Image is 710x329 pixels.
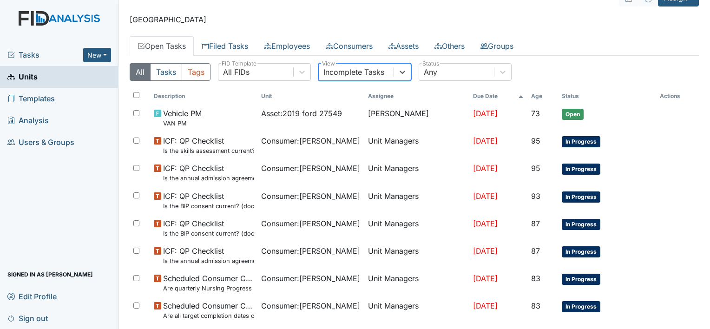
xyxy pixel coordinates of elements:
[323,66,384,78] div: Incomplete Tasks
[150,88,257,104] th: Toggle SortBy
[182,63,210,81] button: Tags
[427,36,473,56] a: Others
[531,274,540,283] span: 83
[558,88,656,104] th: Toggle SortBy
[261,135,360,146] span: Consumer : [PERSON_NAME]
[163,146,254,155] small: Is the skills assessment current? (document the date in the comment section)
[562,191,600,203] span: In Progress
[223,66,250,78] div: All FIDs
[83,48,111,62] button: New
[562,301,600,312] span: In Progress
[163,311,254,320] small: Are all target completion dates current (not expired)?
[562,136,600,147] span: In Progress
[163,257,254,265] small: Is the annual admission agreement current? (document the date in the comment section)
[257,88,365,104] th: Toggle SortBy
[473,136,498,145] span: [DATE]
[364,88,469,104] th: Assignee
[163,108,202,128] span: Vehicle PM VAN PM
[261,163,360,174] span: Consumer : [PERSON_NAME]
[130,63,210,81] div: Type filter
[531,136,540,145] span: 95
[163,191,254,211] span: ICF: QP Checklist Is the BIP consent current? (document the date, BIP number in the comment section)
[7,70,38,84] span: Units
[381,36,427,56] a: Assets
[473,109,498,118] span: [DATE]
[150,63,182,81] button: Tasks
[261,300,360,311] span: Consumer : [PERSON_NAME]
[364,132,469,159] td: Unit Managers
[7,311,48,325] span: Sign out
[364,187,469,214] td: Unit Managers
[562,219,600,230] span: In Progress
[163,119,202,128] small: VAN PM
[261,108,342,119] span: Asset : 2019 ford 27549
[424,66,437,78] div: Any
[163,273,254,293] span: Scheduled Consumer Chart Review Are quarterly Nursing Progress Notes/Visual Assessments completed...
[527,88,558,104] th: Toggle SortBy
[256,36,318,56] a: Employees
[7,49,83,60] a: Tasks
[469,88,527,104] th: Toggle SortBy
[318,36,381,56] a: Consumers
[194,36,256,56] a: Filed Tasks
[163,300,254,320] span: Scheduled Consumer Chart Review Are all target completion dates current (not expired)?
[531,164,540,173] span: 95
[261,273,360,284] span: Consumer : [PERSON_NAME]
[531,191,540,201] span: 93
[473,191,498,201] span: [DATE]
[531,219,540,228] span: 87
[163,229,254,238] small: Is the BIP consent current? (document the date, BIP number in the comment section)
[163,174,254,183] small: Is the annual admission agreement current? (document the date in the comment section)
[473,246,498,256] span: [DATE]
[364,269,469,296] td: Unit Managers
[531,301,540,310] span: 83
[562,246,600,257] span: In Progress
[473,36,521,56] a: Groups
[364,242,469,269] td: Unit Managers
[130,36,194,56] a: Open Tasks
[473,301,498,310] span: [DATE]
[130,14,699,25] p: [GEOGRAPHIC_DATA]
[473,219,498,228] span: [DATE]
[261,218,360,229] span: Consumer : [PERSON_NAME]
[261,245,360,257] span: Consumer : [PERSON_NAME]
[7,267,93,282] span: Signed in as [PERSON_NAME]
[364,214,469,242] td: Unit Managers
[163,284,254,293] small: Are quarterly Nursing Progress Notes/Visual Assessments completed by the end of the month followi...
[163,202,254,211] small: Is the BIP consent current? (document the date, BIP number in the comment section)
[7,135,74,150] span: Users & Groups
[7,113,49,128] span: Analysis
[473,164,498,173] span: [DATE]
[562,164,600,175] span: In Progress
[163,135,254,155] span: ICF: QP Checklist Is the skills assessment current? (document the date in the comment section)
[7,289,57,303] span: Edit Profile
[473,274,498,283] span: [DATE]
[130,63,151,81] button: All
[562,274,600,285] span: In Progress
[656,88,699,104] th: Actions
[163,163,254,183] span: ICF: QP Checklist Is the annual admission agreement current? (document the date in the comment se...
[531,109,540,118] span: 73
[364,159,469,186] td: Unit Managers
[364,104,469,132] td: [PERSON_NAME]
[133,92,139,98] input: Toggle All Rows Selected
[261,191,360,202] span: Consumer : [PERSON_NAME]
[562,109,584,120] span: Open
[163,245,254,265] span: ICF: QP Checklist Is the annual admission agreement current? (document the date in the comment se...
[364,296,469,324] td: Unit Managers
[7,92,55,106] span: Templates
[163,218,254,238] span: ICF: QP Checklist Is the BIP consent current? (document the date, BIP number in the comment section)
[531,246,540,256] span: 87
